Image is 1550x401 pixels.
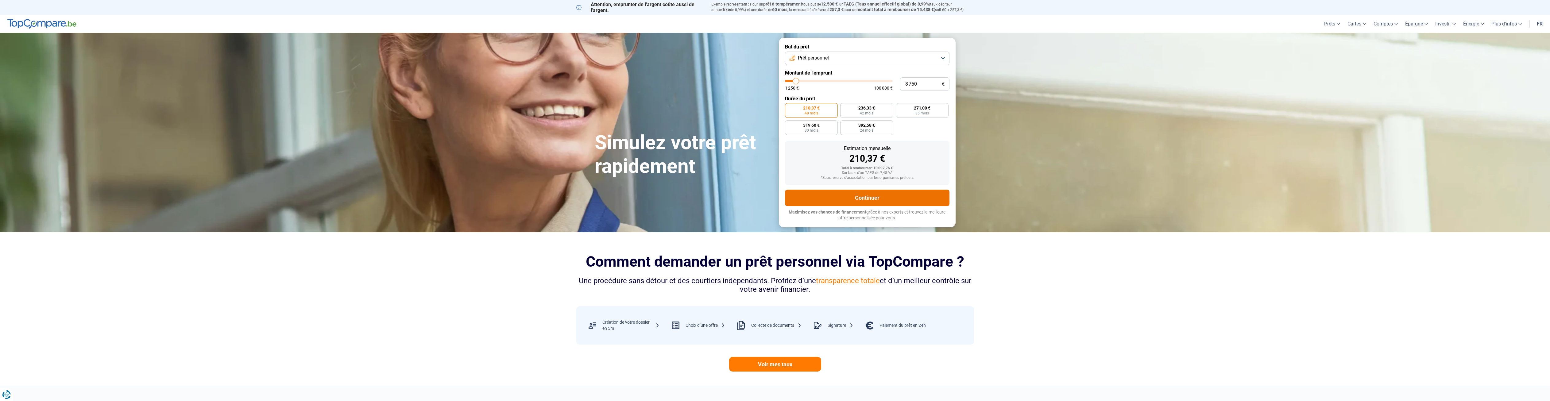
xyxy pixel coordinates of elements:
[576,276,974,294] div: Une procédure sans détour et des courtiers indépendants. Profitez d’une et d’un meilleur contrôle...
[816,276,880,285] span: transparence totale
[785,52,949,65] button: Prêt personnel
[785,96,949,102] label: Durée du prêt
[751,322,802,329] div: Collecte de documents
[803,123,820,127] span: 319,60 €
[785,190,949,206] button: Continuer
[723,7,730,12] span: fixe
[790,166,945,171] div: Total à rembourser: 10 097,76 €
[798,55,829,61] span: Prêt personnel
[790,154,945,163] div: 210,37 €
[1488,15,1525,33] a: Plus d'infos
[785,209,949,221] p: grâce à nos experts et trouvez la meilleure offre personnalisée pour vous.
[803,106,820,110] span: 210,37 €
[858,123,875,127] span: 392,58 €
[602,319,659,331] div: Création de votre dossier en 5m
[860,129,873,132] span: 24 mois
[1459,15,1488,33] a: Énergie
[711,2,974,13] p: Exemple représentatif : Pour un tous but de , un (taux débiteur annuel de 8,99%) et une durée de ...
[805,111,818,115] span: 48 mois
[1370,15,1401,33] a: Comptes
[789,210,866,214] span: Maximisez vos chances de financement
[785,86,799,90] span: 1 250 €
[829,7,844,12] span: 257,3 €
[686,322,725,329] div: Choix d’une offre
[1344,15,1370,33] a: Cartes
[763,2,802,6] span: prêt à tempérament
[828,322,853,329] div: Signature
[821,2,838,6] span: 12.500 €
[790,171,945,175] div: Sur base d'un TAEG de 7,45 %*
[576,253,974,270] h2: Comment demander un prêt personnel via TopCompare ?
[729,357,821,372] a: Voir mes taux
[7,19,76,29] img: TopCompare
[1432,15,1459,33] a: Investir
[1533,15,1546,33] a: fr
[576,2,704,13] p: Attention, emprunter de l'argent coûte aussi de l'argent.
[1401,15,1432,33] a: Épargne
[772,7,787,12] span: 60 mois
[790,176,945,180] div: *Sous réserve d'acceptation par les organismes prêteurs
[860,111,873,115] span: 42 mois
[874,86,893,90] span: 100 000 €
[790,146,945,151] div: Estimation mensuelle
[942,82,945,87] span: €
[879,322,926,329] div: Paiement du prêt en 24h
[914,106,930,110] span: 271,00 €
[785,44,949,50] label: But du prêt
[844,2,929,6] span: TAEG (Taux annuel effectif global) de 8,99%
[785,70,949,76] label: Montant de l'emprunt
[915,111,929,115] span: 36 mois
[856,7,934,12] span: montant total à rembourser de 15.438 €
[805,129,818,132] span: 30 mois
[595,131,771,178] h1: Simulez votre prêt rapidement
[858,106,875,110] span: 236,33 €
[1320,15,1344,33] a: Prêts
